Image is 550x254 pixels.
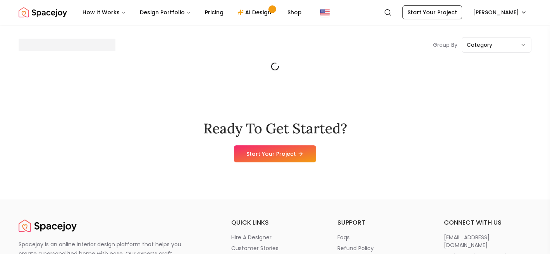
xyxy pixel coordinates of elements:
[281,5,308,20] a: Shop
[320,8,330,17] img: United States
[433,41,459,49] p: Group By:
[76,5,308,20] nav: Main
[444,234,531,249] a: [EMAIL_ADDRESS][DOMAIN_NAME]
[402,5,462,19] a: Start Your Project
[444,218,531,227] h6: connect with us
[231,244,319,252] a: customer stories
[231,244,278,252] p: customer stories
[337,234,425,241] a: faqs
[19,218,77,234] img: Spacejoy Logo
[337,234,350,241] p: faqs
[231,234,319,241] a: hire a designer
[337,218,425,227] h6: support
[76,5,132,20] button: How It Works
[19,5,67,20] a: Spacejoy
[234,145,316,162] a: Start Your Project
[231,5,280,20] a: AI Design
[199,5,230,20] a: Pricing
[337,244,425,252] a: refund policy
[337,244,374,252] p: refund policy
[134,5,197,20] button: Design Portfolio
[468,5,531,19] button: [PERSON_NAME]
[231,234,272,241] p: hire a designer
[231,218,319,227] h6: quick links
[19,5,67,20] img: Spacejoy Logo
[19,218,77,234] a: Spacejoy
[203,121,347,136] h2: Ready To Get Started?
